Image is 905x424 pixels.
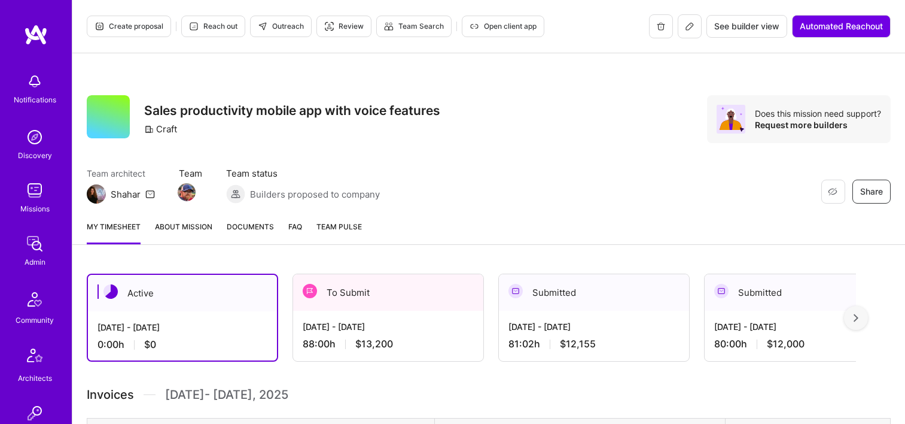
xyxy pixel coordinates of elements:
[165,386,288,404] span: [DATE] - [DATE] , 2025
[179,167,202,180] span: Team
[97,338,267,351] div: 0:00 h
[706,15,787,38] button: See builder view
[155,220,212,244] a: About Mission
[189,21,237,32] span: Reach out
[792,15,891,38] button: Automated Reachout
[508,284,523,298] img: Submitted
[24,24,48,46] img: logo
[508,320,679,333] div: [DATE] - [DATE]
[560,338,596,350] span: $12,155
[87,220,141,244] a: My timesheet
[23,125,47,149] img: discovery
[23,232,47,256] img: admin teamwork
[250,16,312,37] button: Outreach
[767,338,805,350] span: $12,000
[258,21,304,32] span: Outreach
[860,186,883,198] span: Share
[20,285,49,314] img: Community
[144,125,154,134] i: icon CompanyGray
[376,16,452,37] button: Team Search
[316,16,371,37] button: Review
[714,338,885,350] div: 80:00 h
[18,372,52,384] div: Architects
[755,108,881,119] div: Does this mission need support?
[470,21,537,32] span: Open client app
[714,320,885,333] div: [DATE] - [DATE]
[20,202,50,215] div: Missions
[293,274,483,311] div: To Submit
[316,222,362,231] span: Team Pulse
[324,21,364,32] span: Review
[303,338,474,350] div: 88:00 h
[303,284,317,298] img: To Submit
[144,103,440,118] h3: Sales productivity mobile app with voice features
[95,21,163,32] span: Create proposal
[508,338,679,350] div: 81:02 h
[88,275,277,311] div: Active
[14,93,56,106] div: Notifications
[324,22,334,31] i: icon Targeter
[226,167,380,180] span: Team status
[854,314,858,322] img: right
[828,187,837,196] i: icon EyeClosed
[462,16,544,37] button: Open client app
[103,284,118,299] img: Active
[18,149,52,162] div: Discovery
[705,274,895,311] div: Submitted
[288,220,302,244] a: FAQ
[316,220,362,244] a: Team Pulse
[181,16,245,37] button: Reach out
[87,16,171,37] button: Create proposal
[178,183,196,201] img: Team Member Avatar
[800,20,883,32] span: Automated Reachout
[714,20,779,32] span: See builder view
[16,314,54,326] div: Community
[714,284,729,298] img: Submitted
[227,220,274,233] span: Documents
[87,386,134,404] span: Invoices
[717,105,745,134] img: Avatar
[852,180,891,204] button: Share
[145,189,155,199] i: icon Mail
[97,321,267,334] div: [DATE] - [DATE]
[144,338,156,351] span: $0
[87,184,106,204] img: Team Architect
[226,184,245,204] img: Builders proposed to company
[23,69,47,93] img: bell
[384,21,444,32] span: Team Search
[144,386,156,404] img: Divider
[499,274,689,311] div: Submitted
[95,22,104,31] i: icon Proposal
[355,338,393,350] span: $13,200
[250,188,380,201] span: Builders proposed to company
[111,188,141,201] div: Shahar
[303,320,474,333] div: [DATE] - [DATE]
[227,220,274,244] a: Documents
[144,123,177,135] div: Craft
[179,182,194,202] a: Team Member Avatar
[87,167,155,180] span: Team architect
[23,178,47,202] img: teamwork
[20,343,49,372] img: Architects
[755,119,881,131] div: Request more builders
[25,256,45,268] div: Admin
